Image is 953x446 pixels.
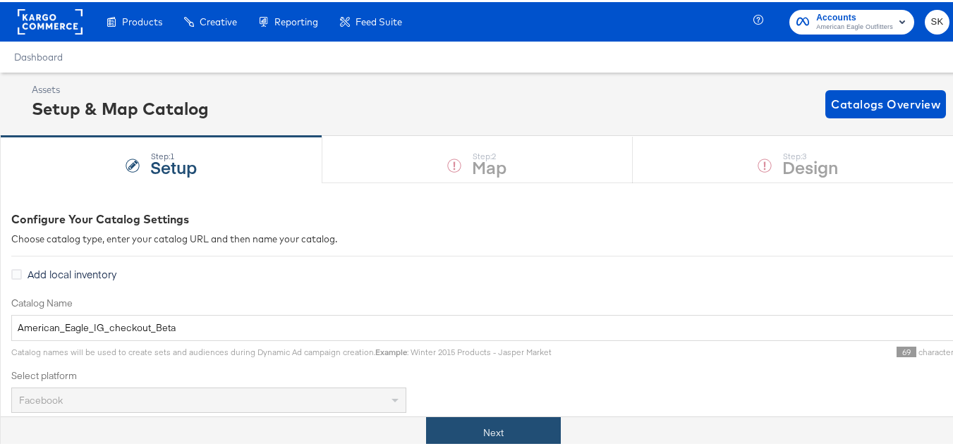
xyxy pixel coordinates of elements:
[150,153,197,176] strong: Setup
[14,49,63,61] a: Dashboard
[930,12,944,28] span: SK
[122,14,162,25] span: Products
[356,14,402,25] span: Feed Suite
[375,345,407,355] strong: Example
[28,265,116,279] span: Add local inventory
[150,149,197,159] div: Step: 1
[200,14,237,25] span: Creative
[32,81,209,94] div: Assets
[816,20,893,31] span: American Eagle Outfitters
[11,345,552,355] span: Catalog names will be used to create sets and audiences during Dynamic Ad campaign creation. : Wi...
[32,94,209,118] div: Setup & Map Catalog
[789,8,914,32] button: AccountsAmerican Eagle Outfitters
[19,392,63,404] span: Facebook
[897,345,916,355] span: 69
[825,88,946,116] button: Catalogs Overview
[925,8,949,32] button: SK
[831,92,940,112] span: Catalogs Overview
[274,14,318,25] span: Reporting
[816,8,893,23] span: Accounts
